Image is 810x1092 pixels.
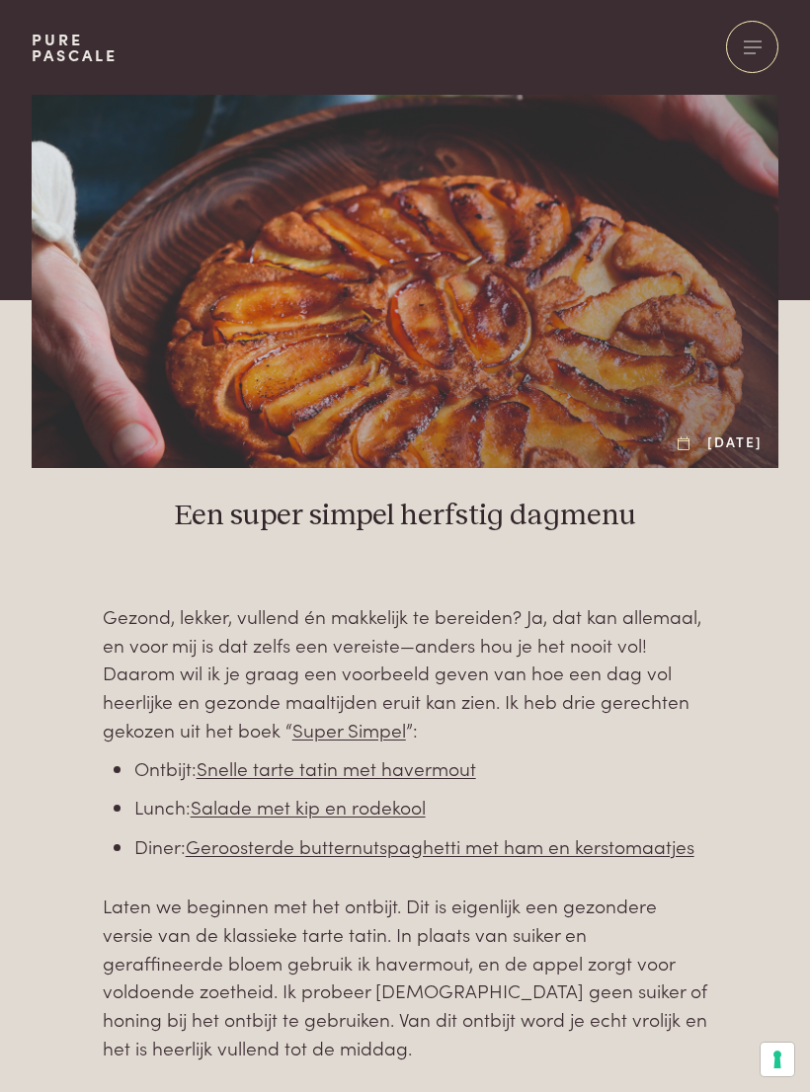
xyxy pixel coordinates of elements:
li: Ontbijt: [134,754,708,783]
a: Super Simpel [292,716,406,742]
a: Geroosterde butternutspaghetti met ham en kerstomaatjes [186,832,694,859]
li: Lunch: [134,793,708,821]
h1: Een super simpel herfstig dagmenu [175,498,636,534]
p: Gezond, lekker, vullend én makkelijk te bereiden? Ja, dat kan allemaal, en voor mij is dat zelfs ... [103,602,708,743]
a: Salade met kip en rodekool [191,793,426,819]
a: PurePascale [32,32,118,63]
li: Diner: [134,832,708,861]
button: Uw voorkeuren voor toestemming voor trackingtechnologieën [761,1043,794,1076]
p: Laten we beginnen met het ontbijt. Dit is eigenlijk een gezondere versie van de klassieke tarte t... [103,892,708,1061]
a: Snelle tarte tatin met havermout [197,754,476,781]
div: [DATE] [678,431,764,452]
